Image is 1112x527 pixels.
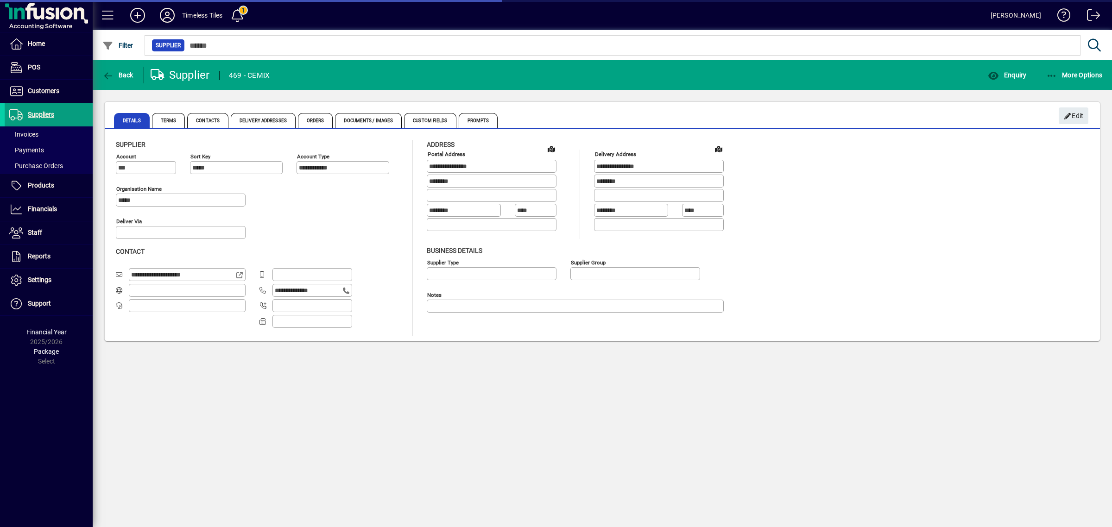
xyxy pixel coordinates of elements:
a: Customers [5,80,93,103]
mat-label: Sort key [190,153,210,160]
button: Edit [1059,107,1088,124]
span: Support [28,300,51,307]
a: Staff [5,221,93,245]
span: Invoices [9,131,38,138]
span: Products [28,182,54,189]
span: Payments [9,146,44,154]
span: Delivery Addresses [231,113,296,128]
span: Orders [298,113,333,128]
span: Documents / Images [335,113,402,128]
button: Enquiry [986,67,1029,83]
mat-label: Supplier group [571,259,606,265]
span: Back [102,71,133,79]
div: [PERSON_NAME] [991,8,1041,23]
span: Suppliers [28,111,54,118]
div: Timeless Tiles [182,8,222,23]
div: Supplier [151,68,210,82]
span: Terms [152,113,185,128]
span: Package [34,348,59,355]
a: Payments [5,142,93,158]
span: Filter [102,42,133,49]
span: Financial Year [26,328,67,336]
button: More Options [1044,67,1105,83]
mat-label: Deliver via [116,218,142,225]
span: Details [114,113,150,128]
div: 469 - CEMIX [229,68,270,83]
a: Logout [1080,2,1100,32]
a: View on map [711,141,726,156]
a: Home [5,32,93,56]
span: Staff [28,229,42,236]
mat-label: Notes [427,291,442,298]
button: Back [100,67,136,83]
span: Contacts [187,113,228,128]
a: Purchase Orders [5,158,93,174]
span: Customers [28,87,59,94]
span: POS [28,63,40,71]
span: Supplier [156,41,181,50]
a: Financials [5,198,93,221]
mat-label: Organisation name [116,186,162,192]
a: Knowledge Base [1050,2,1071,32]
a: POS [5,56,93,79]
span: Contact [116,248,145,255]
span: Reports [28,252,51,260]
span: Custom Fields [404,113,456,128]
span: Prompts [459,113,498,128]
a: View on map [544,141,559,156]
app-page-header-button: Back [93,67,144,83]
mat-label: Account [116,153,136,160]
span: Home [28,40,45,47]
a: Products [5,174,93,197]
span: Purchase Orders [9,162,63,169]
span: Financials [28,205,57,213]
a: Invoices [5,126,93,142]
mat-label: Account Type [297,153,329,160]
a: Support [5,292,93,315]
span: Enquiry [988,71,1026,79]
span: Address [427,141,455,148]
span: Supplier [116,141,145,148]
a: Reports [5,245,93,268]
button: Add [123,7,152,24]
span: Edit [1064,108,1084,124]
a: Settings [5,269,93,292]
button: Filter [100,37,136,54]
mat-label: Supplier type [427,259,459,265]
button: Profile [152,7,182,24]
span: Business details [427,247,482,254]
span: Settings [28,276,51,283]
span: More Options [1046,71,1103,79]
